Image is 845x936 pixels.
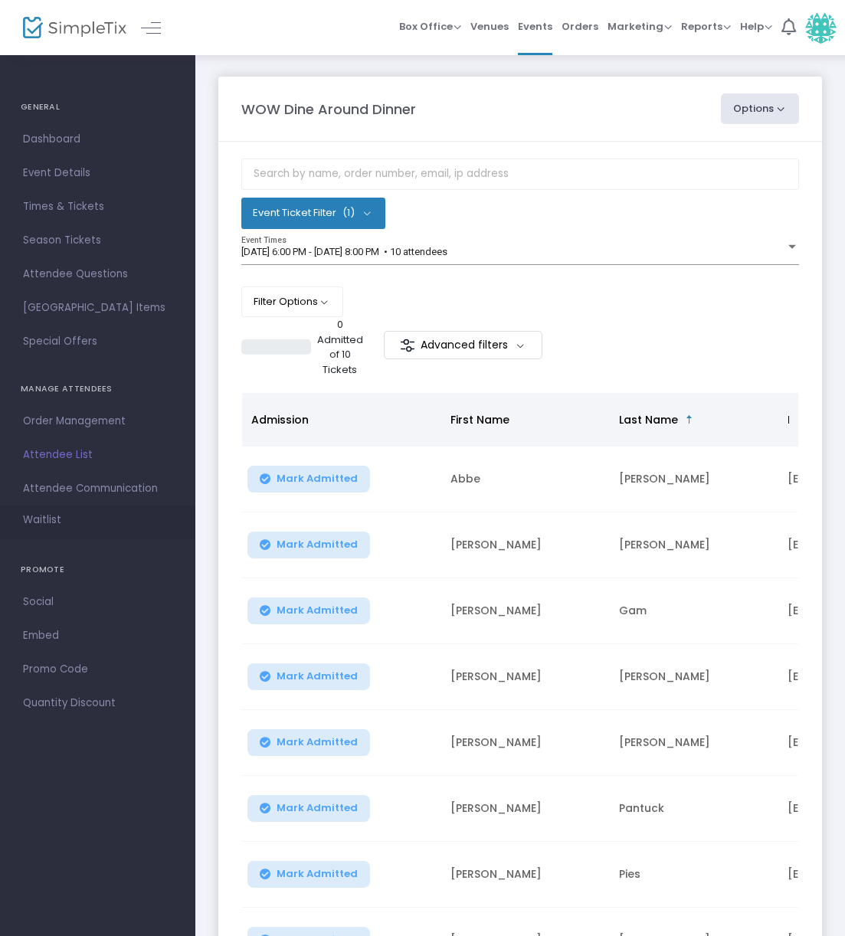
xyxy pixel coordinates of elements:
[518,7,552,46] span: Events
[681,19,731,34] span: Reports
[400,338,415,353] img: filter
[23,231,172,250] span: Season Tickets
[21,374,175,404] h4: MANAGE ATTENDEES
[788,412,817,427] span: Email
[441,512,610,578] td: [PERSON_NAME]
[241,286,343,317] button: Filter Options
[241,99,416,119] m-panel-title: WOW Dine Around Dinner
[610,776,778,842] td: Pantuck
[23,129,172,149] span: Dashboard
[241,159,799,190] input: Search by name, order number, email, ip address
[608,19,672,34] span: Marketing
[23,445,172,465] span: Attendee List
[241,246,447,257] span: [DATE] 6:00 PM - [DATE] 8:00 PM • 10 attendees
[23,693,172,713] span: Quantity Discount
[277,473,358,485] span: Mark Admitted
[241,198,385,228] button: Event Ticket Filter(1)
[610,578,778,644] td: Gam
[562,7,598,46] span: Orders
[23,163,172,183] span: Event Details
[247,795,370,822] button: Mark Admitted
[384,331,542,359] m-button: Advanced filters
[21,92,175,123] h4: GENERAL
[277,736,358,748] span: Mark Admitted
[23,298,172,318] span: [GEOGRAPHIC_DATA] Items
[23,332,172,352] span: Special Offers
[277,868,358,880] span: Mark Admitted
[317,317,363,377] p: 0 Admitted of 10 Tickets
[610,842,778,908] td: Pies
[277,670,358,682] span: Mark Admitted
[610,710,778,776] td: [PERSON_NAME]
[441,710,610,776] td: [PERSON_NAME]
[441,842,610,908] td: [PERSON_NAME]
[23,411,172,431] span: Order Management
[450,412,509,427] span: First Name
[247,861,370,888] button: Mark Admitted
[721,93,799,124] button: Options
[23,264,172,284] span: Attendee Questions
[470,7,509,46] span: Venues
[23,592,172,612] span: Social
[247,597,370,624] button: Mark Admitted
[441,447,610,512] td: Abbe
[441,644,610,710] td: [PERSON_NAME]
[247,532,370,558] button: Mark Admitted
[441,776,610,842] td: [PERSON_NAME]
[399,19,461,34] span: Box Office
[342,207,355,219] span: (1)
[23,626,172,646] span: Embed
[277,604,358,617] span: Mark Admitted
[21,555,175,585] h4: PROMOTE
[247,729,370,756] button: Mark Admitted
[23,197,172,217] span: Times & Tickets
[683,414,696,426] span: Sortable
[277,538,358,551] span: Mark Admitted
[247,466,370,493] button: Mark Admitted
[441,578,610,644] td: [PERSON_NAME]
[247,663,370,690] button: Mark Admitted
[251,412,309,427] span: Admission
[610,512,778,578] td: [PERSON_NAME]
[23,479,172,499] span: Attendee Communication
[619,412,678,427] span: Last Name
[23,512,61,528] span: Waitlist
[23,659,172,679] span: Promo Code
[277,802,358,814] span: Mark Admitted
[610,644,778,710] td: [PERSON_NAME]
[740,19,772,34] span: Help
[610,447,778,512] td: [PERSON_NAME]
